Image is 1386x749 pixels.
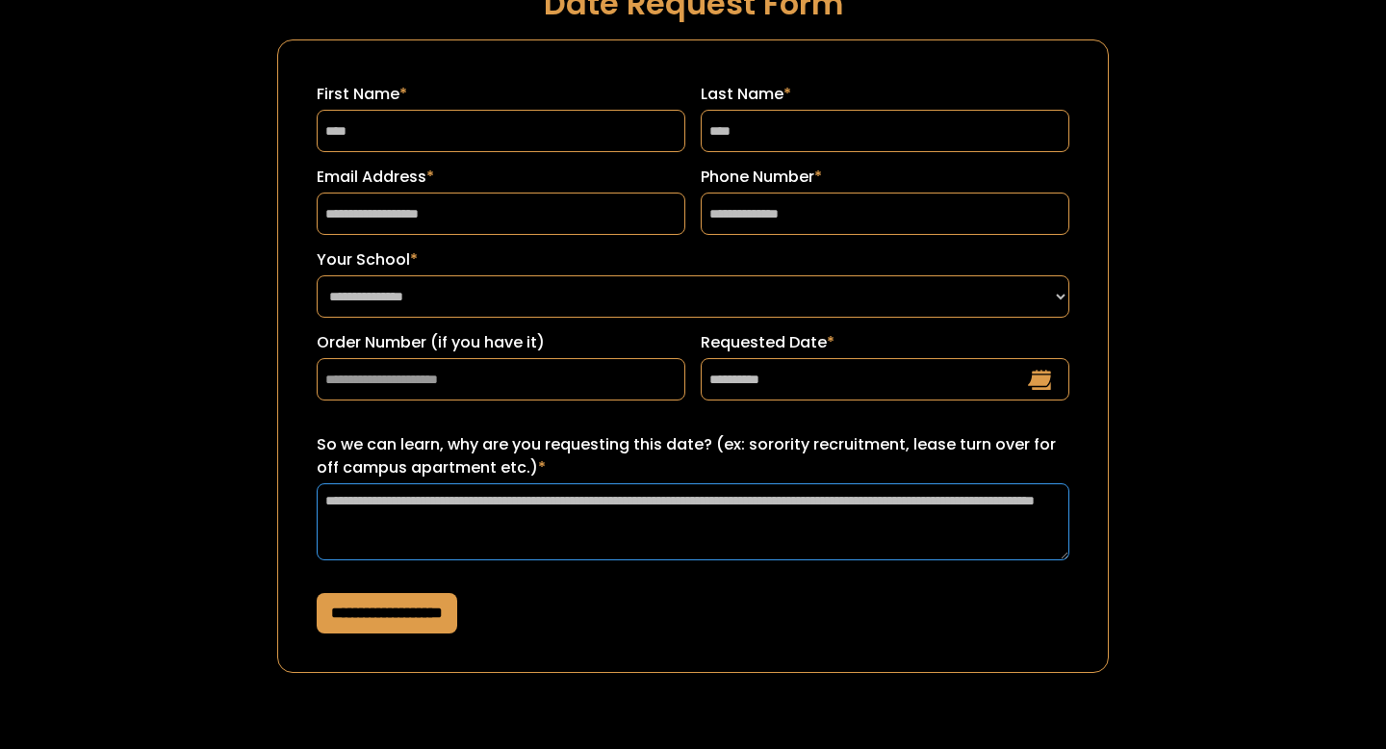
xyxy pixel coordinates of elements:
label: Email Address [317,166,685,189]
label: Phone Number [701,166,1069,189]
label: So we can learn, why are you requesting this date? (ex: sorority recruitment, lease turn over for... [317,433,1069,479]
label: First Name [317,83,685,106]
form: Request a Date Form [277,39,1109,673]
label: Order Number (if you have it) [317,331,685,354]
label: Last Name [701,83,1069,106]
label: Requested Date [701,331,1069,354]
label: Your School [317,248,1069,271]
